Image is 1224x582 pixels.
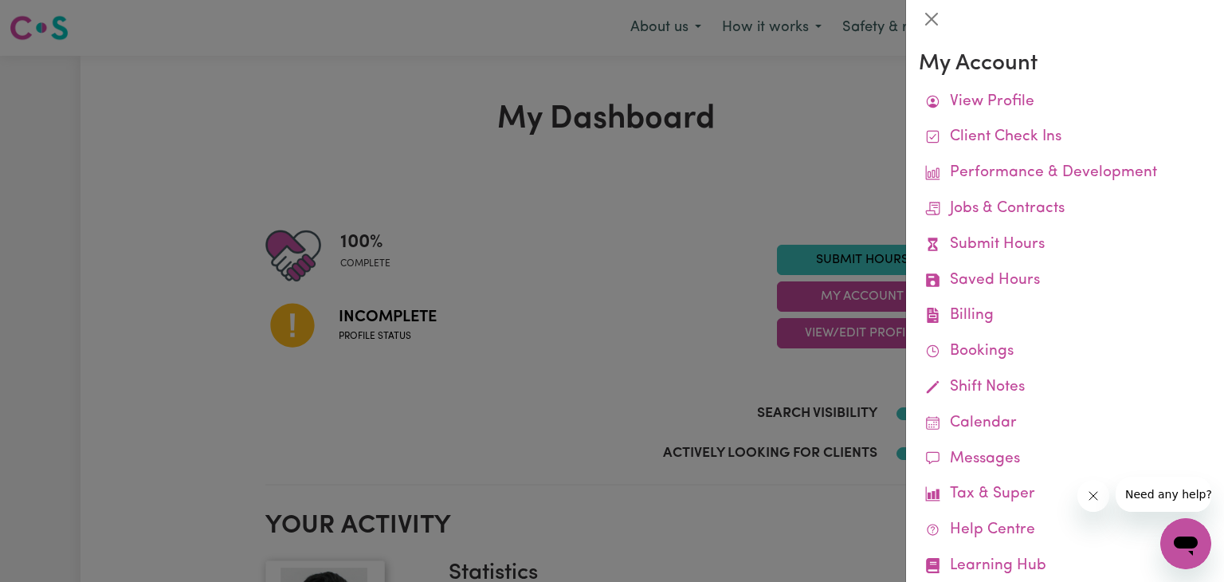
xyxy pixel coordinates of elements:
a: Tax & Super [919,477,1211,513]
a: Jobs & Contracts [919,191,1211,227]
a: Help Centre [919,513,1211,549]
a: Messages [919,442,1211,478]
a: Submit Hours [919,227,1211,263]
iframe: Message from company [1116,477,1211,512]
a: Shift Notes [919,370,1211,406]
a: Performance & Development [919,155,1211,191]
a: Calendar [919,406,1211,442]
h3: My Account [919,51,1211,78]
iframe: Button to launch messaging window [1160,518,1211,569]
a: Client Check Ins [919,120,1211,155]
iframe: Close message [1077,480,1109,512]
a: Saved Hours [919,263,1211,299]
span: Need any help? [10,11,96,24]
button: Close [919,6,944,32]
a: View Profile [919,85,1211,120]
a: Billing [919,298,1211,334]
a: Bookings [919,334,1211,370]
